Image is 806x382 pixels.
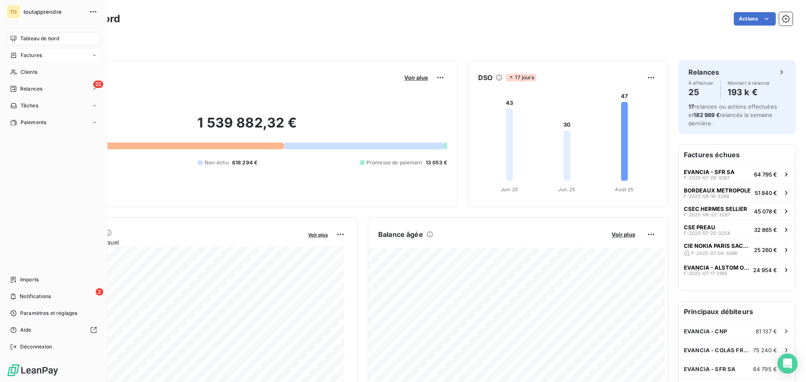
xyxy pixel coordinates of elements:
span: 13 053 € [426,159,447,166]
h6: Relances [688,67,719,77]
h6: Balance âgée [378,229,423,239]
tspan: Juil. 25 [558,187,575,192]
span: 17 jours [506,74,536,81]
a: Paiements [7,116,100,129]
a: Tâches [7,99,100,112]
span: EVANCIA - ALSTOM OMEGA [684,264,750,271]
span: Tableau de bord [20,35,59,42]
span: CSE PREAU [684,224,715,231]
span: 2 [96,288,103,296]
span: À effectuer [688,81,714,86]
h6: DSO [478,73,492,83]
a: 25Relances [7,82,100,96]
span: Voir plus [404,74,428,81]
span: EVANCIA - SFR SA [684,169,735,175]
span: Imports [20,276,39,283]
span: F-2025-07-25-3254 [684,231,730,236]
span: F-2025-07-04-3096 [691,251,738,256]
button: Voir plus [306,231,330,238]
span: CIE NOKIA PARIS SACLAY [684,242,751,249]
span: Notifications [20,293,51,300]
span: Voir plus [308,232,328,238]
span: EVANCIA - CNP [684,328,727,335]
span: Voir plus [612,231,635,238]
span: Chiffre d'affaires mensuel [47,238,302,247]
span: Paramètres et réglages [20,309,77,317]
span: F-2025-07-29-3267 [684,175,730,180]
button: CSE PREAUF-2025-07-25-325432 865 € [679,220,796,239]
span: 64 795 € [753,366,777,372]
a: Imports [7,273,100,286]
button: EVANCIA - SFR SAF-2025-07-29-326764 795 € [679,165,796,183]
a: Factures [7,49,100,62]
div: Open Intercom Messenger [777,353,798,374]
button: EVANCIA - ALSTOM OMEGAF-2025-07-17-318824 954 € [679,260,796,279]
span: 51 840 € [755,190,777,196]
span: relances ou actions effectuées et relancés la semaine dernière. [688,103,777,127]
span: Paiements [21,119,46,126]
span: Montant à relancer [727,81,770,86]
a: Tableau de bord [7,32,100,45]
button: Actions [734,12,776,26]
button: Voir plus [609,231,638,238]
span: 81 137 € [756,328,777,335]
span: 32 865 € [754,226,777,233]
button: CIE NOKIA PARIS SACLAYF-2025-07-04-309625 260 € [679,239,796,260]
span: BORDEAUX METROPOLE [684,187,751,194]
span: Factures [21,52,42,59]
span: 25 [93,81,103,88]
span: EVANCIA - COLAS FRANCE [684,347,753,353]
button: Voir plus [402,74,430,81]
a: Paramètres et réglages [7,307,100,320]
span: 64 795 € [754,171,777,178]
span: F-2025-08-19-3289 [684,194,729,199]
span: Non-échu [204,159,229,166]
tspan: Juin 25 [501,187,518,192]
span: 75 240 € [753,347,777,353]
a: Aide [7,323,100,337]
button: CSEC HERMES SELLIERF-2025-08-22-329745 078 € [679,202,796,220]
button: BORDEAUX METROPOLEF-2025-08-19-328951 840 € [679,183,796,202]
span: Aide [20,326,31,334]
span: F-2025-07-17-3188 [684,271,727,276]
h6: Factures échues [679,145,796,165]
span: Promesse de paiement [366,159,422,166]
h2: 1 539 882,32 € [47,114,447,140]
a: Clients [7,65,100,79]
span: CSEC HERMES SELLIER [684,205,747,212]
h4: 193 k € [727,86,770,99]
span: 182 989 € [693,112,720,118]
span: 25 260 € [754,247,777,253]
span: Clients [21,68,37,76]
tspan: Août 25 [615,187,633,192]
span: 17 [688,103,694,110]
span: EVANCIA - SFR SA [684,366,735,372]
img: Logo LeanPay [7,364,59,377]
span: Relances [20,85,42,93]
span: F-2025-08-22-3297 [684,212,730,217]
span: Déconnexion [20,343,52,351]
span: Tâches [21,102,38,109]
h4: 25 [688,86,714,99]
span: 24 954 € [753,267,777,273]
span: 45 078 € [754,208,777,215]
span: toutapprendre [24,8,84,15]
div: TO [7,5,20,18]
span: 618 294 € [232,159,257,166]
h6: Principaux débiteurs [679,301,796,322]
